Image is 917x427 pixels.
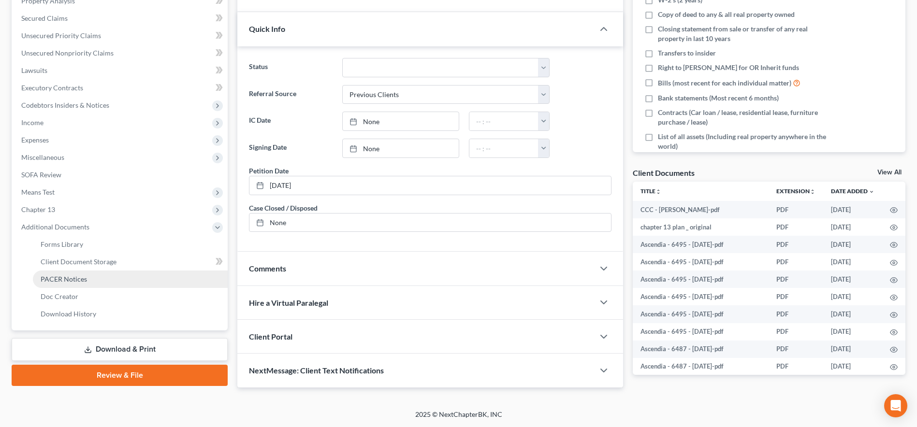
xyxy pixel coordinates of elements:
[183,410,734,427] div: 2025 © NextChapterBK, INC
[658,63,799,72] span: Right to [PERSON_NAME] for OR Inherit funds
[823,341,882,358] td: [DATE]
[633,323,769,341] td: Ascendia - 6495 - [DATE]-pdf
[14,79,228,97] a: Executory Contracts
[33,270,228,288] a: PACER Notices
[633,358,769,375] td: Ascendia - 6487 - [DATE]-pdf
[633,218,769,236] td: chapter 13 plan _ original
[41,275,87,283] span: PACER Notices
[21,66,47,74] span: Lawsuits
[658,24,829,43] span: Closing statement from sale or transfer of any real property in last 10 years
[769,201,823,218] td: PDF
[633,270,769,288] td: Ascendia - 6495 - [DATE]-pdf
[14,27,228,44] a: Unsecured Priority Claims
[469,139,539,157] input: -- : --
[869,189,874,195] i: expand_more
[884,394,907,417] div: Open Intercom Messenger
[12,365,228,386] a: Review & File
[823,236,882,253] td: [DATE]
[249,264,286,273] span: Comments
[21,205,55,213] span: Chapter 13
[14,62,228,79] a: Lawsuits
[633,253,769,270] td: Ascendia - 6495 - [DATE]-pdf
[823,305,882,323] td: [DATE]
[633,305,769,323] td: Ascendia - 6495 - [DATE]-pdf
[640,187,661,195] a: Titleunfold_more
[823,270,882,288] td: [DATE]
[12,338,228,361] a: Download & Print
[633,341,769,358] td: Ascendia - 6487 - [DATE]-pdf
[21,153,64,161] span: Miscellaneous
[41,240,83,248] span: Forms Library
[769,236,823,253] td: PDF
[343,139,459,157] a: None
[14,166,228,184] a: SOFA Review
[41,292,78,300] span: Doc Creator
[249,298,328,307] span: Hire a Virtual Paralegal
[658,48,716,58] span: Transfers to insider
[41,310,96,318] span: Download History
[249,332,292,341] span: Client Portal
[810,189,815,195] i: unfold_more
[658,108,829,127] span: Contracts (Car loan / lease, residential lease, furniture purchase / lease)
[244,112,337,131] label: IC Date
[33,288,228,305] a: Doc Creator
[41,257,116,266] span: Client Document Storage
[244,139,337,158] label: Signing Date
[823,253,882,270] td: [DATE]
[21,49,114,57] span: Unsecured Nonpriority Claims
[658,93,779,103] span: Bank statements (Most recent 6 months)
[658,132,829,151] span: List of all assets (Including real property anywhere in the world)
[21,223,89,231] span: Additional Documents
[244,85,337,104] label: Referral Source
[21,118,44,127] span: Income
[823,218,882,236] td: [DATE]
[249,166,289,176] div: Petition Date
[14,10,228,27] a: Secured Claims
[244,58,337,77] label: Status
[21,14,68,22] span: Secured Claims
[823,201,882,218] td: [DATE]
[249,213,611,232] a: None
[633,201,769,218] td: CCC - [PERSON_NAME]-pdf
[33,305,228,323] a: Download History
[831,187,874,195] a: Date Added expand_more
[21,136,49,144] span: Expenses
[249,203,318,213] div: Case Closed / Disposed
[633,168,695,178] div: Client Documents
[769,270,823,288] td: PDF
[21,84,83,92] span: Executory Contracts
[769,358,823,375] td: PDF
[823,288,882,305] td: [DATE]
[769,323,823,341] td: PDF
[249,24,285,33] span: Quick Info
[14,44,228,62] a: Unsecured Nonpriority Claims
[21,101,109,109] span: Codebtors Insiders & Notices
[769,305,823,323] td: PDF
[658,78,791,88] span: Bills (most recent for each individual matter)
[21,188,55,196] span: Means Test
[776,187,815,195] a: Extensionunfold_more
[658,10,795,19] span: Copy of deed to any & all real property owned
[769,288,823,305] td: PDF
[343,112,459,130] a: None
[33,253,228,270] a: Client Document Storage
[877,169,902,176] a: View All
[249,176,611,195] a: [DATE]
[33,236,228,253] a: Forms Library
[21,31,101,40] span: Unsecured Priority Claims
[633,288,769,305] td: Ascendia - 6495 - [DATE]-pdf
[769,341,823,358] td: PDF
[21,171,61,179] span: SOFA Review
[769,218,823,236] td: PDF
[469,112,539,130] input: -- : --
[633,236,769,253] td: Ascendia - 6495 - [DATE]-pdf
[823,358,882,375] td: [DATE]
[249,366,384,375] span: NextMessage: Client Text Notifications
[655,189,661,195] i: unfold_more
[823,323,882,341] td: [DATE]
[769,253,823,270] td: PDF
